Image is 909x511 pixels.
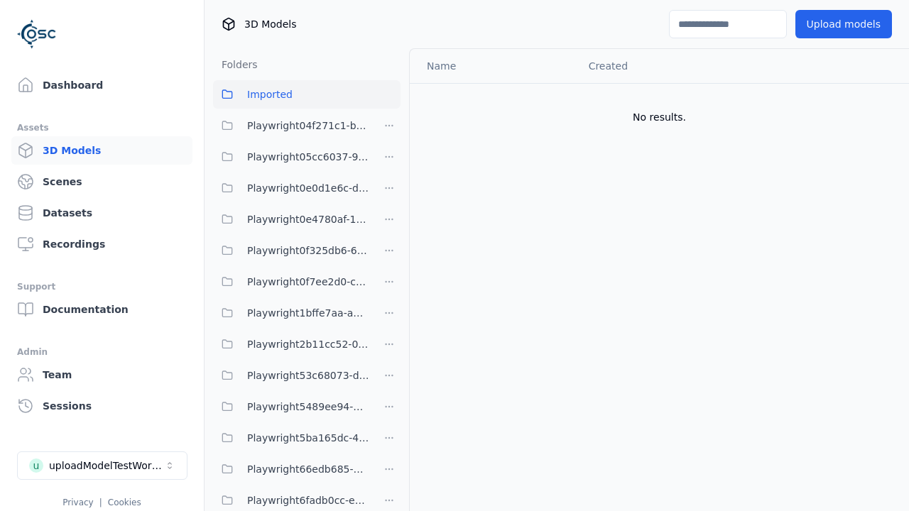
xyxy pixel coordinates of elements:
[62,498,93,507] a: Privacy
[213,111,369,140] button: Playwright04f271c1-b936-458c-b5f6-36ca6337f11a
[213,392,369,421] button: Playwright5489ee94-77c0-4cdc-8ec7-0072a5d2a389
[247,117,369,134] span: Playwright04f271c1-b936-458c-b5f6-36ca6337f11a
[247,304,369,322] span: Playwright1bffe7aa-a2d6-48ff-926d-a47ed35bd152
[17,344,187,361] div: Admin
[213,57,258,72] h3: Folders
[213,268,369,296] button: Playwright0f7ee2d0-cebf-4840-a756-5a7a26222786
[11,392,192,420] a: Sessions
[247,367,369,384] span: Playwright53c68073-d5c8-44ac-8dad-195e9eff2066
[577,49,749,83] th: Created
[11,361,192,389] a: Team
[247,336,369,353] span: Playwright2b11cc52-0628-45c2-b254-e7a188ec4503
[11,136,192,165] a: 3D Models
[213,424,369,452] button: Playwright5ba165dc-4089-478a-8d09-304bc8481d88
[213,205,369,233] button: Playwright0e4780af-1c2a-492e-901c-6880da17528a
[11,199,192,227] a: Datasets
[795,10,892,38] button: Upload models
[244,17,296,31] span: 3D Models
[17,451,187,480] button: Select a workspace
[213,174,369,202] button: Playwright0e0d1e6c-db5a-4244-b424-632341d2c1b4
[108,498,141,507] a: Cookies
[213,361,369,390] button: Playwright53c68073-d5c8-44ac-8dad-195e9eff2066
[247,180,369,197] span: Playwright0e0d1e6c-db5a-4244-b424-632341d2c1b4
[410,83,909,151] td: No results.
[99,498,102,507] span: |
[410,49,577,83] th: Name
[247,429,369,446] span: Playwright5ba165dc-4089-478a-8d09-304bc8481d88
[11,167,192,196] a: Scenes
[11,230,192,258] a: Recordings
[247,492,369,509] span: Playwright6fadb0cc-edc0-4fea-9072-369268bd9eb3
[247,398,369,415] span: Playwright5489ee94-77c0-4cdc-8ec7-0072a5d2a389
[11,295,192,324] a: Documentation
[247,211,369,228] span: Playwright0e4780af-1c2a-492e-901c-6880da17528a
[213,143,369,171] button: Playwright05cc6037-9b74-4704-86c6-3ffabbdece83
[17,278,187,295] div: Support
[213,80,401,109] button: Imported
[213,236,369,265] button: Playwright0f325db6-6c4b-4947-9a8f-f4487adedf2c
[247,86,293,103] span: Imported
[29,458,43,473] div: u
[17,119,187,136] div: Assets
[11,71,192,99] a: Dashboard
[17,14,57,54] img: Logo
[247,242,369,259] span: Playwright0f325db6-6c4b-4947-9a8f-f4487adedf2c
[213,455,369,483] button: Playwright66edb685-8523-4a35-9d9e-48a05c11847b
[247,461,369,478] span: Playwright66edb685-8523-4a35-9d9e-48a05c11847b
[247,273,369,290] span: Playwright0f7ee2d0-cebf-4840-a756-5a7a26222786
[247,148,369,165] span: Playwright05cc6037-9b74-4704-86c6-3ffabbdece83
[213,299,369,327] button: Playwright1bffe7aa-a2d6-48ff-926d-a47ed35bd152
[49,458,164,473] div: uploadModelTestWorkspace
[213,330,369,358] button: Playwright2b11cc52-0628-45c2-b254-e7a188ec4503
